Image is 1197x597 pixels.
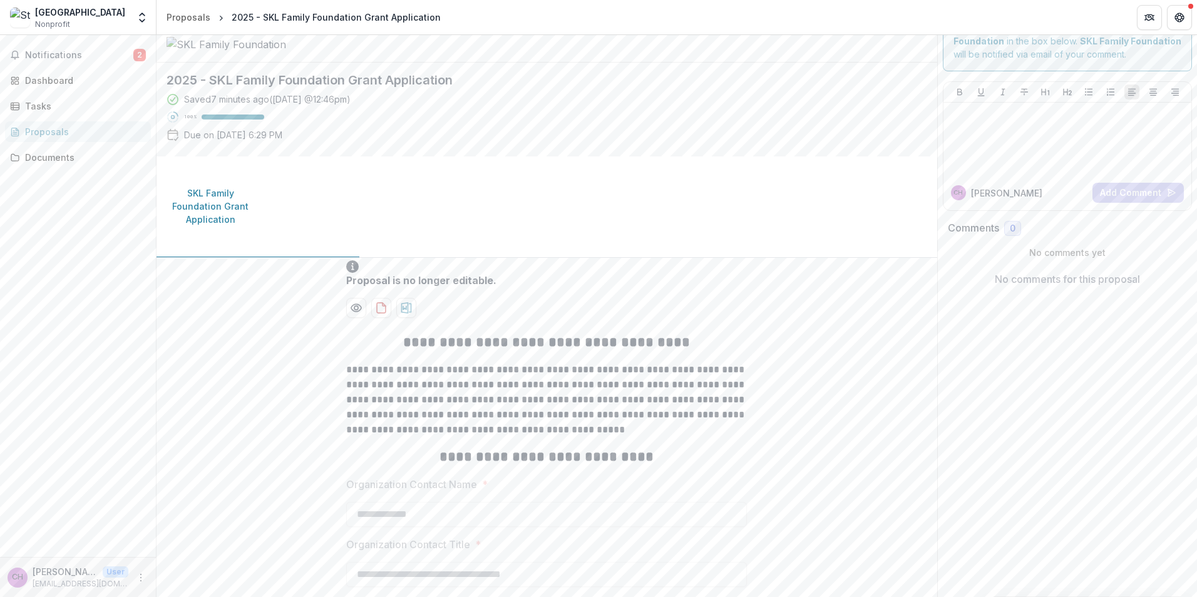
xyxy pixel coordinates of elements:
[167,37,292,52] img: SKL Family Foundation
[1167,5,1192,30] button: Get Help
[133,49,146,61] span: 2
[5,45,151,65] button: Notifications2
[995,272,1140,287] p: No comments for this proposal
[5,147,151,168] a: Documents
[1038,84,1053,99] button: Heading 1
[974,84,989,99] button: Underline
[5,96,151,116] a: Tasks
[346,477,477,492] p: Organization Contact Name
[10,8,30,28] img: St. David's Center
[1124,84,1139,99] button: Align Left
[5,121,151,142] a: Proposals
[952,84,967,99] button: Bold
[346,298,366,318] button: Preview 0c7980bb-226f-4517-a123-41bc19eaa8ef-0.pdf
[167,73,907,88] h2: 2025 - SKL Family Foundation Grant Application
[25,125,141,138] div: Proposals
[396,298,416,318] button: download-proposal
[162,8,215,26] a: Proposals
[162,8,446,26] nav: breadcrumb
[33,565,98,578] p: [PERSON_NAME]
[1060,84,1075,99] button: Heading 2
[1081,84,1096,99] button: Bullet List
[25,99,141,113] div: Tasks
[346,273,742,288] div: Proposal is no longer editable.
[948,246,1188,259] p: No comments yet
[953,190,963,196] div: Carol Hammond
[948,222,999,234] h2: Comments
[1137,5,1162,30] button: Partners
[1092,183,1184,203] button: Add Comment
[184,113,197,121] p: 100 %
[1010,223,1015,234] span: 0
[35,6,125,19] div: [GEOGRAPHIC_DATA]
[943,11,1193,71] div: Send comments or questions to in the box below. will be notified via email of your comment.
[12,573,23,581] div: Carol Hammond
[1017,84,1032,99] button: Strike
[1103,84,1118,99] button: Ordered List
[1146,84,1161,99] button: Align Center
[1168,84,1183,99] button: Align Right
[1080,36,1181,46] strong: SKL Family Foundation
[5,70,151,91] a: Dashboard
[133,5,151,30] button: Open entity switcher
[371,298,391,318] button: download-proposal
[995,84,1010,99] button: Italicize
[25,74,141,87] div: Dashboard
[167,186,254,226] p: SKL Family Foundation Grant Application
[103,566,128,578] p: User
[133,570,148,585] button: More
[35,19,70,30] span: Nonprofit
[25,151,141,164] div: Documents
[25,50,133,61] span: Notifications
[232,11,441,24] div: 2025 - SKL Family Foundation Grant Application
[184,93,351,106] div: Saved 7 minutes ago ( [DATE] @ 12:46pm )
[33,578,128,589] p: [EMAIL_ADDRESS][DOMAIN_NAME]
[184,128,282,141] p: Due on [DATE] 6:29 PM
[167,11,210,24] div: Proposals
[346,537,470,552] p: Organization Contact Title
[971,186,1042,200] p: [PERSON_NAME]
